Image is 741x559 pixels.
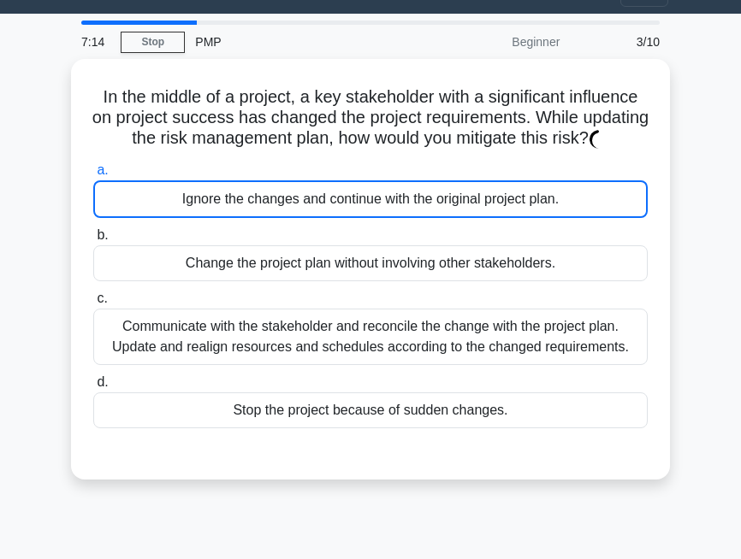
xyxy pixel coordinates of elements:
[93,180,648,218] div: Ignore the changes and continue with the original project plan.
[97,291,107,305] span: c.
[97,227,108,242] span: b.
[93,245,648,281] div: Change the project plan without involving other stakeholders.
[71,25,121,59] div: 7:14
[97,162,108,177] span: a.
[121,32,185,53] a: Stop
[93,309,648,365] div: Communicate with the stakeholder and reconcile the change with the project plan. Update and reali...
[93,392,648,428] div: Stop the project because of sudden changes.
[185,25,420,59] div: PMP
[420,25,570,59] div: Beginner
[570,25,670,59] div: 3/10
[97,374,108,389] span: d.
[92,86,649,150] h5: In the middle of a project, a key stakeholder with a significant influence on project success has...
